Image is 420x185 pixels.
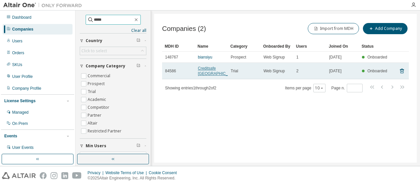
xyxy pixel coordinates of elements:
[12,121,28,126] div: On Prem
[263,41,291,52] div: Onboarded By
[105,170,149,175] div: Website Terms of Use
[136,143,140,149] span: Clear filter
[88,119,99,127] label: Altair
[4,133,17,139] div: Events
[331,84,363,92] span: Page n.
[86,63,125,69] span: Company Category
[296,68,299,74] span: 2
[12,38,22,44] div: Users
[363,23,408,34] button: Add Company
[149,170,180,175] div: Cookie Consent
[88,72,112,80] label: Commercial
[88,104,111,111] label: Competitor
[12,110,29,115] div: Managed
[80,34,146,48] button: Country
[296,55,299,60] span: 1
[80,59,146,73] button: Company Category
[285,84,325,92] span: Items per page
[88,80,106,88] label: Prospect
[4,98,35,104] div: License Settings
[165,41,192,52] div: MDH ID
[329,41,356,52] div: Joined On
[136,38,140,43] span: Clear filter
[263,55,285,60] span: Web Signup
[231,55,246,60] span: Prospect
[198,66,239,76] a: Creditsafe [GEOGRAPHIC_DATA]
[198,41,225,52] div: Name
[51,172,57,179] img: instagram.svg
[308,23,359,34] button: Import from MDH
[362,41,389,52] div: Status
[198,55,212,59] a: biansiyu
[367,55,387,59] span: Onboarded
[315,85,324,91] button: 10
[72,172,82,179] img: youtube.svg
[12,15,31,20] div: Dashboard
[329,55,342,60] span: [DATE]
[263,68,285,74] span: Web Signup
[12,50,24,56] div: Orders
[88,175,181,181] p: © 2025 Altair Engineering, Inc. All Rights Reserved.
[165,55,178,60] span: 148767
[12,86,41,91] div: Company Profile
[81,48,107,54] div: Click to select
[231,68,238,74] span: Trial
[367,69,387,73] span: Onboarded
[162,25,206,33] span: Companies (2)
[88,127,123,135] label: Restricted Partner
[88,170,105,175] div: Privacy
[3,2,85,9] img: Altair One
[88,88,97,96] label: Trial
[136,63,140,69] span: Clear filter
[12,27,33,32] div: Companies
[12,74,33,79] div: User Profile
[329,68,342,74] span: [DATE]
[12,62,22,67] div: SKUs
[165,86,216,90] span: Showing entries 1 through 2 of 2
[86,38,102,43] span: Country
[40,172,47,179] img: facebook.svg
[12,145,33,150] div: User Events
[80,28,146,33] a: Clear all
[230,41,258,52] div: Category
[61,172,68,179] img: linkedin.svg
[86,143,106,149] span: Min Users
[2,172,36,179] img: altair_logo.svg
[80,139,146,153] button: Min Users
[88,111,103,119] label: Partner
[88,96,107,104] label: Academic
[165,68,176,74] span: 84586
[80,47,146,55] div: Click to select
[296,41,324,52] div: Users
